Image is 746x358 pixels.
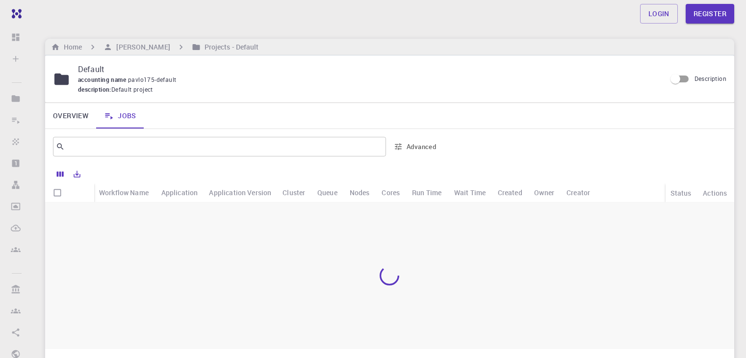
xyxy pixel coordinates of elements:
div: Creator [562,183,662,202]
div: Icon [70,183,94,203]
div: Queue [312,183,345,202]
div: Nodes [345,183,377,202]
div: Cluster [278,183,312,202]
span: Default project [111,85,153,95]
div: Owner [534,183,554,202]
div: Status [666,183,698,203]
span: accounting name [78,76,128,83]
a: Overview [45,103,96,128]
a: Jobs [96,103,144,128]
button: Advanced [390,139,441,154]
div: Workflow Name [94,183,156,202]
h6: [PERSON_NAME] [112,42,170,52]
div: Actions [698,183,734,203]
nav: breadcrumb [49,42,261,52]
h6: Home [60,42,82,52]
div: Wait Time [449,183,493,202]
a: Login [640,4,678,24]
div: Creator [566,183,590,202]
p: Default [78,63,658,75]
h6: Projects - Default [201,42,259,52]
div: Owner [529,183,562,202]
div: Cores [377,183,407,202]
div: Created [498,183,522,202]
div: Wait Time [454,183,486,202]
div: Actions [703,183,727,203]
div: Application Version [209,183,271,202]
div: Application [156,183,205,202]
div: Created [493,183,530,202]
div: Run Time [412,183,441,202]
div: Application [161,183,198,202]
div: Nodes [350,183,370,202]
div: Cluster [283,183,305,202]
span: pavlo175-default [128,76,180,83]
div: Cores [382,183,400,202]
img: logo [8,9,22,19]
button: Columns [52,166,69,182]
div: Workflow Name [99,183,149,202]
div: Status [670,183,692,203]
a: Register [686,4,734,24]
span: description : [78,85,111,95]
div: Run Time [407,183,449,202]
button: Export [69,166,85,182]
div: Queue [317,183,337,202]
div: Application Version [204,183,278,202]
span: Description [695,75,726,82]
